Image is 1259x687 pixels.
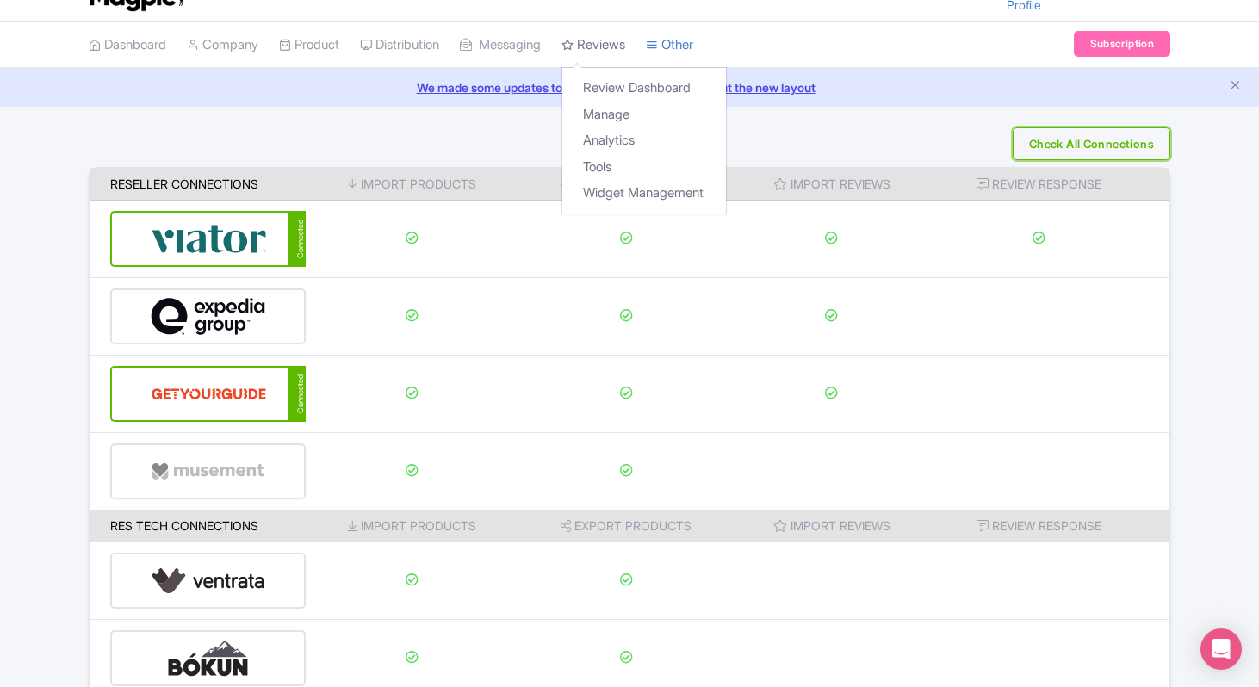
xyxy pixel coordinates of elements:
div: Connected [288,211,306,267]
img: ventrata-b8ee9d388f52bb9ce077e58fa33de912.svg [151,554,266,607]
img: expedia-9e2f273c8342058d41d2cc231867de8b.svg [151,290,266,343]
button: Check All Connections [1013,127,1170,160]
div: Connected [288,366,306,422]
a: Distribution [360,22,439,69]
button: Close announcement [1229,77,1242,96]
img: viator-e2bf771eb72f7a6029a5edfbb081213a.svg [151,213,267,265]
th: Export Products [518,510,735,542]
a: Connected [110,366,306,422]
div: Open Intercom Messenger [1200,628,1242,670]
img: musement-dad6797fd076d4ac540800b229e01643.svg [151,445,266,498]
a: Dashboard [89,22,166,69]
th: Import Reviews [735,510,928,542]
a: Company [187,22,258,69]
a: Other [646,22,693,69]
a: Subscription [1074,31,1170,57]
a: Connected [110,211,306,267]
th: Import Products [306,510,518,542]
th: Export Products [518,168,735,201]
a: Manage [562,102,726,128]
img: bokun-9d666bd0d1b458dbc8a9c3d52590ba5a.svg [151,632,266,684]
a: We made some updates to the platform. Read more about the new layout [10,78,1249,96]
th: Import Products [306,168,518,201]
a: Widget Management [562,180,726,207]
th: Review Response [928,510,1169,542]
img: get_your_guide-5a6366678479520ec94e3f9d2b9f304b.svg [151,368,267,420]
a: Tools [562,154,726,181]
a: Messaging [460,22,541,69]
th: Res Tech Connections [90,510,306,542]
th: Import Reviews [735,168,928,201]
a: Review Dashboard [562,75,726,102]
a: Product [279,22,339,69]
th: Review Response [928,168,1169,201]
a: Reviews [561,22,625,69]
th: Reseller Connections [90,168,306,201]
a: Analytics [562,127,726,154]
